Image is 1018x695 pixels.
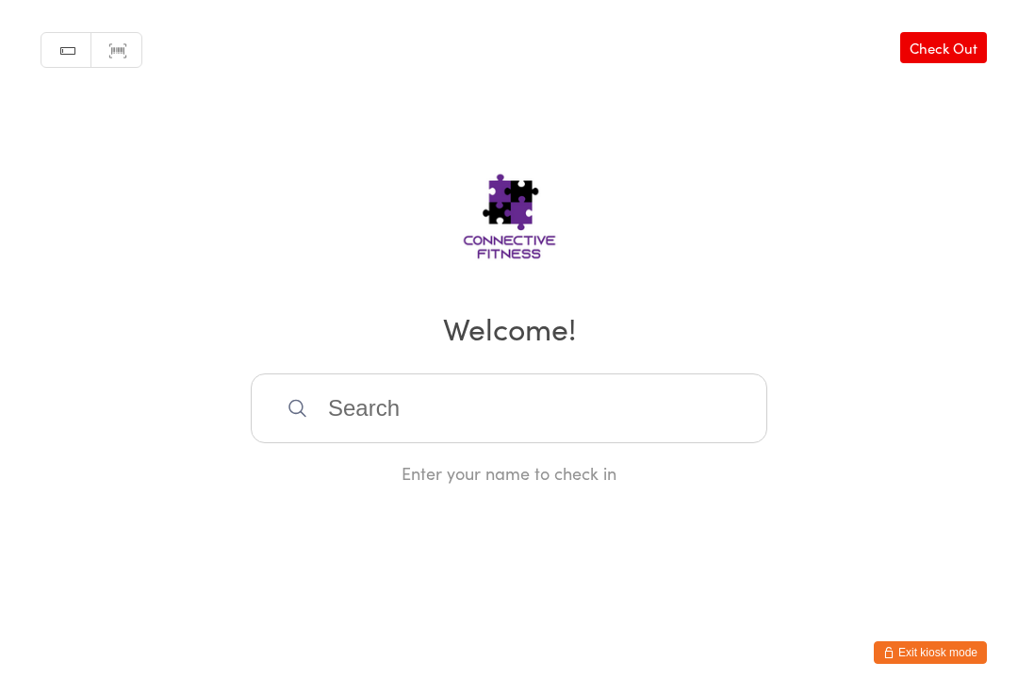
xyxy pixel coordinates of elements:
input: Search [251,373,767,443]
div: Enter your name to check in [251,461,767,485]
button: Exit kiosk mode [874,641,987,664]
h2: Welcome! [19,306,999,349]
a: Check Out [900,32,987,63]
img: Connective Fitness [403,139,616,280]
